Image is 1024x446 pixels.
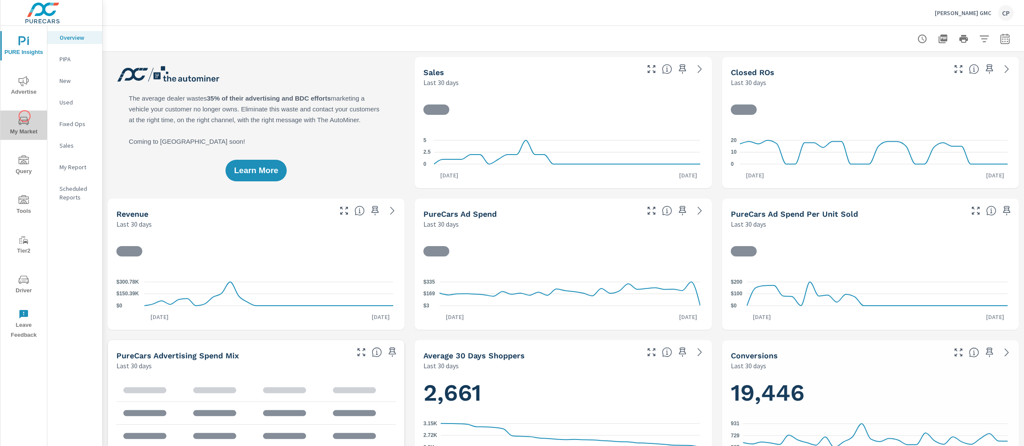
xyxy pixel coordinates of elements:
text: 2.72K [423,432,437,438]
h5: Closed ROs [731,68,774,77]
text: $169 [423,291,435,297]
div: New [47,74,102,87]
div: nav menu [0,26,47,344]
p: [DATE] [434,171,464,180]
span: Total cost of media for all PureCars channels for the selected dealership group over the selected... [662,206,672,216]
text: $150.39K [116,291,139,297]
span: Total sales revenue over the selected date range. [Source: This data is sourced from the dealer’s... [354,206,365,216]
span: Save this to your personalized report [368,204,382,218]
p: Fixed Ops [59,120,95,128]
p: Scheduled Reports [59,184,95,202]
p: New [59,76,95,85]
text: $0 [116,303,122,309]
a: See more details in report [1000,62,1014,76]
span: Save this to your personalized report [385,345,399,359]
span: Query [3,155,44,177]
p: Last 30 days [423,361,459,371]
button: Make Fullscreen [952,345,965,359]
span: Number of vehicles sold by the dealership over the selected date range. [Source: This data is sou... [662,64,672,74]
button: Make Fullscreen [969,204,983,218]
div: Used [47,96,102,109]
h1: 2,661 [423,378,703,407]
p: Last 30 days [731,361,766,371]
div: My Report [47,161,102,174]
p: Last 30 days [116,219,152,229]
text: 0 [731,161,734,167]
p: [DATE] [440,313,470,321]
button: Learn More [225,160,287,181]
h1: 19,446 [731,378,1010,408]
a: See more details in report [693,345,707,359]
button: Make Fullscreen [952,62,965,76]
span: Save this to your personalized report [983,62,996,76]
text: 729 [731,433,739,439]
h5: PureCars Ad Spend Per Unit Sold [731,209,858,218]
p: Sales [59,141,95,150]
span: Save this to your personalized report [676,204,689,218]
button: "Export Report to PDF" [934,30,952,47]
button: Make Fullscreen [354,345,368,359]
text: 2.5 [423,149,431,155]
a: See more details in report [385,204,399,218]
button: Make Fullscreen [645,62,658,76]
button: Make Fullscreen [645,204,658,218]
text: $200 [731,279,742,285]
span: Save this to your personalized report [676,345,689,359]
div: Scheduled Reports [47,182,102,204]
h5: Conversions [731,351,778,360]
p: [DATE] [980,313,1010,321]
text: 0 [423,161,426,167]
h5: PureCars Advertising Spend Mix [116,351,239,360]
h5: PureCars Ad Spend [423,209,497,218]
span: Leave Feedback [3,309,44,340]
p: [DATE] [740,171,770,180]
span: Save this to your personalized report [1000,204,1014,218]
div: Fixed Ops [47,117,102,130]
a: See more details in report [1000,345,1014,359]
p: My Report [59,163,95,171]
p: [DATE] [673,313,703,321]
span: Save this to your personalized report [983,345,996,359]
p: [DATE] [980,171,1010,180]
text: 5 [423,137,426,143]
span: The number of dealer-specified goals completed by a visitor. [Source: This data is provided by th... [969,347,979,357]
span: Advertise [3,76,44,97]
h5: Revenue [116,209,148,218]
div: Overview [47,31,102,44]
p: [DATE] [366,313,396,321]
div: PIPA [47,53,102,66]
button: Make Fullscreen [645,345,658,359]
span: A rolling 30 day total of daily Shoppers on the dealership website, averaged over the selected da... [662,347,672,357]
p: Last 30 days [423,77,459,88]
text: $335 [423,279,435,285]
p: Last 30 days [116,361,152,371]
div: CP [998,5,1014,21]
p: Used [59,98,95,107]
span: Driver [3,275,44,296]
p: [DATE] [673,171,703,180]
button: Make Fullscreen [337,204,351,218]
text: $100 [731,291,742,297]
span: My Market [3,116,44,137]
span: Number of Repair Orders Closed by the selected dealership group over the selected time range. [So... [969,64,979,74]
text: 931 [731,421,739,427]
a: See more details in report [693,204,707,218]
p: [DATE] [747,313,777,321]
text: $0 [731,303,737,309]
p: PIPA [59,55,95,63]
button: Print Report [955,30,972,47]
span: Learn More [234,167,278,174]
h5: Average 30 Days Shoppers [423,351,525,360]
span: PURE Insights [3,36,44,57]
span: This table looks at how you compare to the amount of budget you spend per channel as opposed to y... [372,347,382,357]
text: 10 [731,149,737,155]
text: $3 [423,303,429,309]
h5: Sales [423,68,444,77]
span: Tier2 [3,235,44,256]
span: Tools [3,195,44,216]
p: Last 30 days [423,219,459,229]
text: 20 [731,137,737,143]
p: Last 30 days [731,77,766,88]
p: [DATE] [144,313,175,321]
span: Average cost of advertising per each vehicle sold at the dealer over the selected date range. The... [986,206,996,216]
